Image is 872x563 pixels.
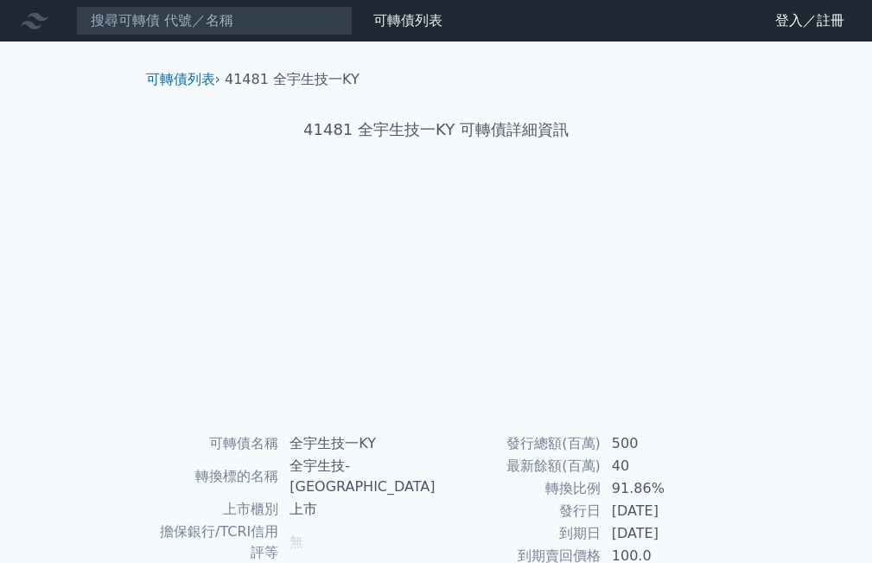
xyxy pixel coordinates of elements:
td: 轉換比例 [436,477,601,500]
li: › [146,69,220,90]
td: 發行日 [436,500,601,522]
li: 41481 全宇生技一KY [225,69,360,90]
a: 可轉債列表 [373,12,442,29]
td: 可轉債名稱 [153,432,280,455]
td: [DATE] [601,500,720,522]
span: 無 [290,534,303,550]
td: 500 [601,432,720,455]
td: 40 [601,455,720,477]
td: 上市櫃別 [153,498,280,521]
td: 到期日 [436,522,601,545]
td: 上市 [279,498,436,521]
td: 發行總額(百萬) [436,432,601,455]
a: 可轉債列表 [146,71,215,87]
td: [DATE] [601,522,720,545]
input: 搜尋可轉債 代號／名稱 [76,6,353,35]
td: 全宇生技一KY [279,432,436,455]
td: 轉換標的名稱 [153,455,280,498]
td: 91.86% [601,477,720,500]
td: 全宇生技-[GEOGRAPHIC_DATA] [279,455,436,498]
a: 登入／註冊 [761,7,858,35]
h1: 41481 全宇生技一KY 可轉債詳細資訊 [132,118,741,142]
td: 最新餘額(百萬) [436,455,601,477]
